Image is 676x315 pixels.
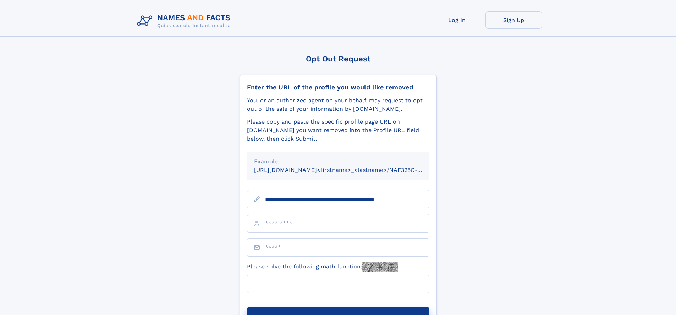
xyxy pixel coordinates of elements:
img: Logo Names and Facts [134,11,236,31]
a: Sign Up [485,11,542,29]
div: Example: [254,157,422,166]
a: Log In [429,11,485,29]
label: Please solve the following math function: [247,262,398,272]
div: Enter the URL of the profile you would like removed [247,83,429,91]
small: [URL][DOMAIN_NAME]<firstname>_<lastname>/NAF325G-xxxxxxxx [254,167,443,173]
div: You, or an authorized agent on your behalf, may request to opt-out of the sale of your informatio... [247,96,429,113]
div: Please copy and paste the specific profile page URL on [DOMAIN_NAME] you want removed into the Pr... [247,118,429,143]
div: Opt Out Request [240,54,437,63]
